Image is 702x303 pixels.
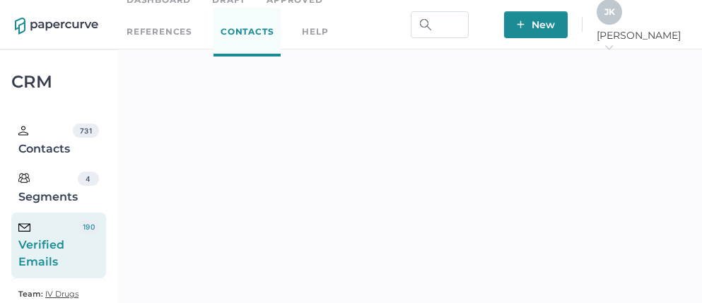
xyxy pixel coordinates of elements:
[18,172,30,184] img: segments.b9481e3d.svg
[78,220,98,234] div: 190
[597,29,687,54] span: [PERSON_NAME]
[18,223,30,232] img: email-icon-black.c777dcea.svg
[15,18,98,35] img: papercurve-logo-colour.7244d18c.svg
[213,8,281,57] a: Contacts
[504,11,568,38] button: New
[302,24,328,40] div: help
[18,172,78,206] div: Segments
[78,172,99,186] div: 4
[517,20,525,28] img: plus-white.e19ec114.svg
[420,19,431,30] img: search.bf03fe8b.svg
[45,289,78,299] span: IV Drugs
[18,220,78,271] div: Verified Emails
[18,126,28,136] img: person.20a629c4.svg
[517,11,555,38] span: New
[11,76,106,88] div: CRM
[18,285,78,302] a: Team: IV Drugs
[604,42,614,52] i: arrow_right
[604,6,615,17] span: J K
[411,11,469,38] input: Search Workspace
[127,24,192,40] a: References
[73,124,98,138] div: 731
[18,124,73,158] div: Contacts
